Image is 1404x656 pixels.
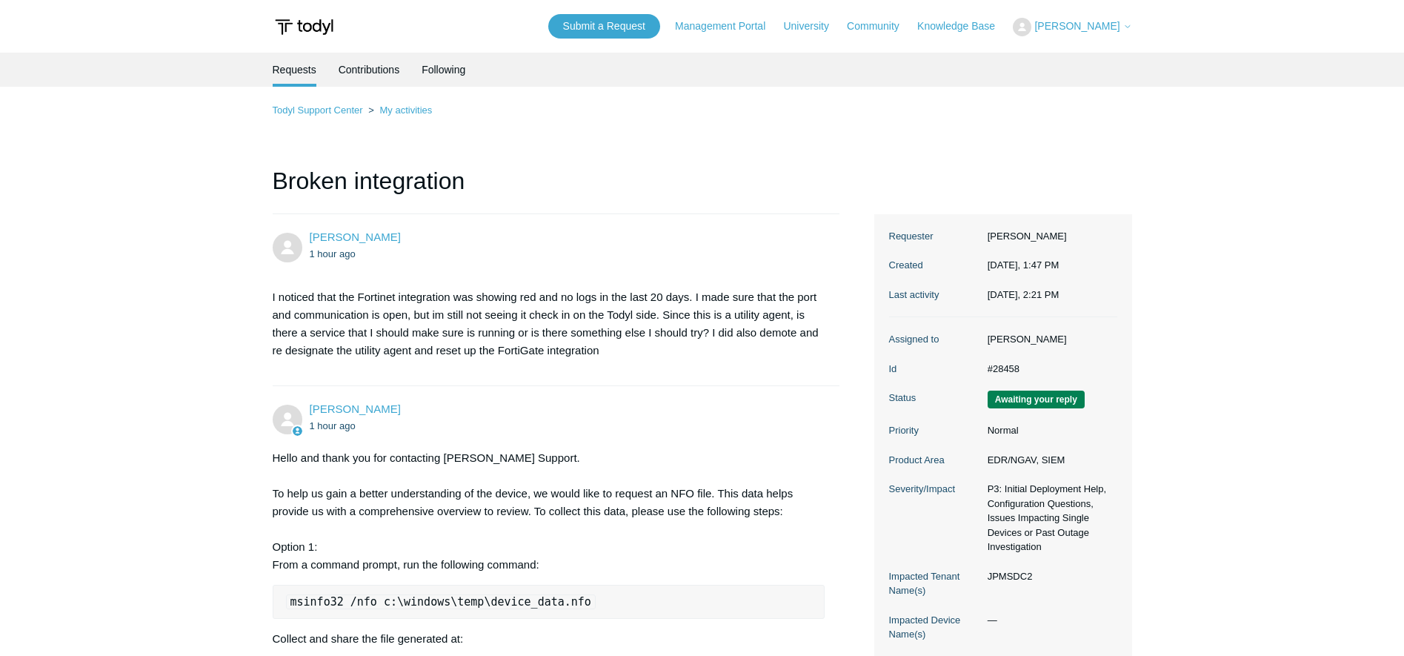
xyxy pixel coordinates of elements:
dt: Product Area [889,453,980,468]
li: My activities [365,105,432,116]
dd: EDR/NGAV, SIEM [980,453,1117,468]
dt: Severity/Impact [889,482,980,497]
dd: JPMSDC2 [980,569,1117,584]
time: 09/26/2025, 14:21 [310,420,356,431]
dt: Impacted Tenant Name(s) [889,569,980,598]
dt: Last activity [889,288,980,302]
a: University [783,19,843,34]
dt: Created [889,258,980,273]
dt: Requester [889,229,980,244]
a: Following [422,53,465,87]
dt: Impacted Device Name(s) [889,613,980,642]
time: 09/26/2025, 13:47 [310,248,356,259]
dd: [PERSON_NAME] [980,229,1117,244]
span: Kris Haire [310,402,401,415]
span: Michael Matulewicz [310,231,401,243]
span: We are waiting for you to respond [988,391,1085,408]
time: 09/26/2025, 13:47 [988,259,1059,271]
a: Knowledge Base [917,19,1010,34]
dd: P3: Initial Deployment Help, Configuration Questions, Issues Impacting Single Devices or Past Out... [980,482,1117,554]
a: [PERSON_NAME] [310,402,401,415]
a: Management Portal [675,19,780,34]
span: [PERSON_NAME] [1034,20,1119,32]
li: Todyl Support Center [273,105,366,116]
dt: Assigned to [889,332,980,347]
a: My activities [379,105,432,116]
dd: — [980,613,1117,628]
dt: Priority [889,423,980,438]
a: Contributions [339,53,400,87]
dt: Id [889,362,980,377]
code: msinfo32 /nfo c:\windows\temp\device_data.nfo [286,594,596,609]
dd: [PERSON_NAME] [980,332,1117,347]
dt: Status [889,391,980,405]
img: Todyl Support Center Help Center home page [273,13,336,41]
p: I noticed that the Fortinet integration was showing red and no logs in the last 20 days. I made s... [273,288,825,360]
a: Community [847,19,914,34]
a: Todyl Support Center [273,105,363,116]
time: 09/26/2025, 14:21 [988,289,1059,300]
button: [PERSON_NAME] [1013,18,1131,36]
a: [PERSON_NAME] [310,231,401,243]
h1: Broken integration [273,163,840,214]
li: Requests [273,53,316,87]
a: Submit a Request [548,14,660,39]
dd: Normal [980,423,1117,438]
dd: #28458 [980,362,1117,377]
